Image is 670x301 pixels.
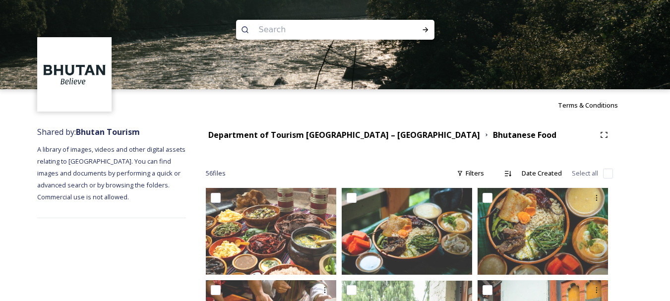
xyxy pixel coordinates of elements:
span: Select all [572,169,598,178]
span: A library of images, videos and other digital assets relating to [GEOGRAPHIC_DATA]. You can find ... [37,145,187,201]
img: BT_Logo_BB_Lockup_CMYK_High%2520Res.jpg [39,39,111,111]
div: Filters [452,164,489,183]
strong: Department of Tourism [GEOGRAPHIC_DATA] – [GEOGRAPHIC_DATA] [208,129,480,140]
span: Terms & Conditions [558,101,618,110]
input: Search [254,19,390,41]
img: Bumdeling 090723 by Amp Sripimanwat-130.jpg [206,188,336,275]
strong: Bhutan Tourism [76,126,140,137]
span: 56 file s [206,169,226,178]
span: Shared by: [37,126,140,137]
img: Mongar and Dametshi 110723 by Amp Sripimanwat-540.jpg [478,188,608,275]
strong: Bhutanese Food [493,129,556,140]
div: Date Created [517,164,567,183]
a: Terms & Conditions [558,99,633,111]
img: Mongar and Dametshi 110723 by Amp Sripimanwat-550.jpg [342,188,472,275]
